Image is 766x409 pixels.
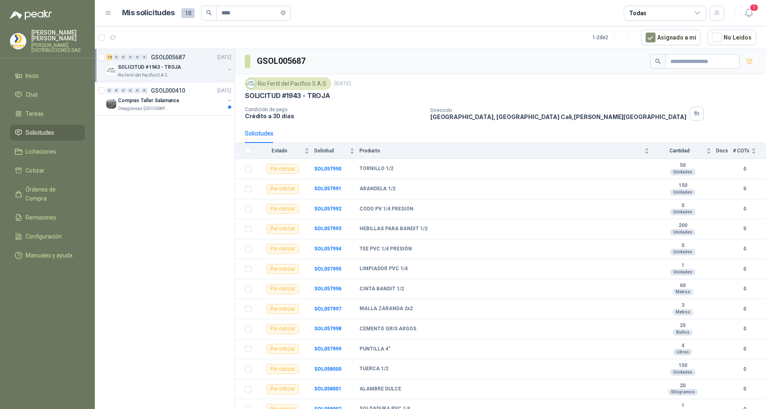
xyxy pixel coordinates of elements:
p: Condición de pago [245,107,424,112]
div: 1 - 2 de 2 [592,31,634,44]
a: Inicio [10,68,85,84]
div: Unidades [670,369,696,376]
p: Oleaginosas [GEOGRAPHIC_DATA][PERSON_NAME] [118,105,170,112]
b: 1 [654,402,711,409]
b: 0 [733,205,756,213]
p: [GEOGRAPHIC_DATA], [GEOGRAPHIC_DATA] Cali , [PERSON_NAME][GEOGRAPHIC_DATA] [430,113,686,120]
th: Estado [256,143,314,159]
p: Dirección [430,108,686,113]
span: Solicitudes [26,128,54,137]
div: 0 [127,88,134,93]
p: GSOL000410 [151,88,185,93]
div: 0 [127,54,134,60]
b: TORNILLO 1/2 [360,166,393,172]
p: GSOL005687 [151,54,185,60]
b: 0 [733,365,756,373]
b: 1 [654,262,711,269]
a: 0 0 0 0 0 0 GSOL000410[DATE] Company LogoCompras Taller SalamancaOleaginosas [GEOGRAPHIC_DATA][PE... [106,86,233,112]
div: Unidades [670,229,696,236]
p: SOLICITUD #1943 - TROJA [245,91,330,100]
p: SOLICITUD #1943 - TROJA [118,63,181,71]
b: 0 [733,165,756,173]
b: SOL057998 [314,326,341,332]
p: [DATE] [217,54,231,61]
a: Licitaciones [10,144,85,159]
div: Unidades [670,269,696,276]
b: 0 [733,265,756,273]
div: Por cotizar [267,364,299,374]
div: Por cotizar [267,264,299,274]
b: 0 [733,245,756,253]
a: SOL057992 [314,206,341,212]
div: Por cotizar [267,224,299,234]
a: Cotizar [10,163,85,178]
a: Órdenes de Compra [10,182,85,206]
th: Solicitud [314,143,360,159]
div: 0 [141,88,148,93]
th: Docs [716,143,733,159]
b: 150 [654,182,711,189]
a: Manuales y ayuda [10,248,85,263]
b: 200 [654,222,711,229]
th: Producto [360,143,654,159]
b: SOL058001 [314,386,341,392]
span: Cantidad [654,148,705,154]
b: SOL057993 [314,226,341,231]
b: 0 [733,305,756,313]
b: 3 [654,302,711,309]
b: 0 [733,185,756,193]
b: TUERCA 1/2 [360,366,388,372]
b: 60 [654,283,711,289]
a: SOL057990 [314,166,341,172]
span: close-circle [281,9,286,17]
b: ARANDELA 1/2 [360,186,395,192]
span: Producto [360,148,643,154]
div: Metros [672,309,693,316]
button: No Leídos [707,30,756,45]
div: Por cotizar [267,204,299,214]
div: Todas [629,9,646,18]
img: Company Logo [106,99,116,109]
div: Unidades [670,169,696,175]
th: Cantidad [654,143,716,159]
div: Kilogramos [668,389,698,395]
img: Company Logo [10,33,26,49]
span: Configuración [26,232,62,241]
div: 0 [106,88,113,93]
div: Por cotizar [267,304,299,314]
th: # COTs [733,143,766,159]
div: Por cotizar [267,324,299,334]
div: Unidades [670,249,696,255]
span: Solicitud [314,148,348,154]
b: 5 [654,243,711,249]
b: CODO PV 1/4 PRESIÓN [360,206,414,213]
span: Inicio [26,71,39,80]
a: SOL057999 [314,346,341,352]
h1: Mis solicitudes [122,7,175,19]
h3: GSOL005687 [257,55,307,68]
span: 18 [181,8,195,18]
p: Rio Fertil del Pacífico S.A.S. [118,72,168,79]
b: LIMPIADOR PVC 1/4 [360,266,408,272]
span: Licitaciones [26,147,56,156]
div: Por cotizar [267,244,299,254]
p: Compras Taller Salamanca [118,97,179,105]
div: 0 [141,54,148,60]
p: Crédito a 30 días [245,112,424,119]
div: Por cotizar [267,384,299,394]
b: 0 [733,345,756,353]
div: Unidades [670,189,696,196]
span: Cotizar [26,166,45,175]
div: 0 [120,88,127,93]
b: 5 [654,203,711,209]
div: 0 [134,88,141,93]
b: 150 [654,362,711,369]
a: SOL057997 [314,306,341,312]
a: SOL057995 [314,266,341,272]
span: search [655,58,661,64]
b: SOL057994 [314,246,341,252]
b: 0 [733,285,756,293]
